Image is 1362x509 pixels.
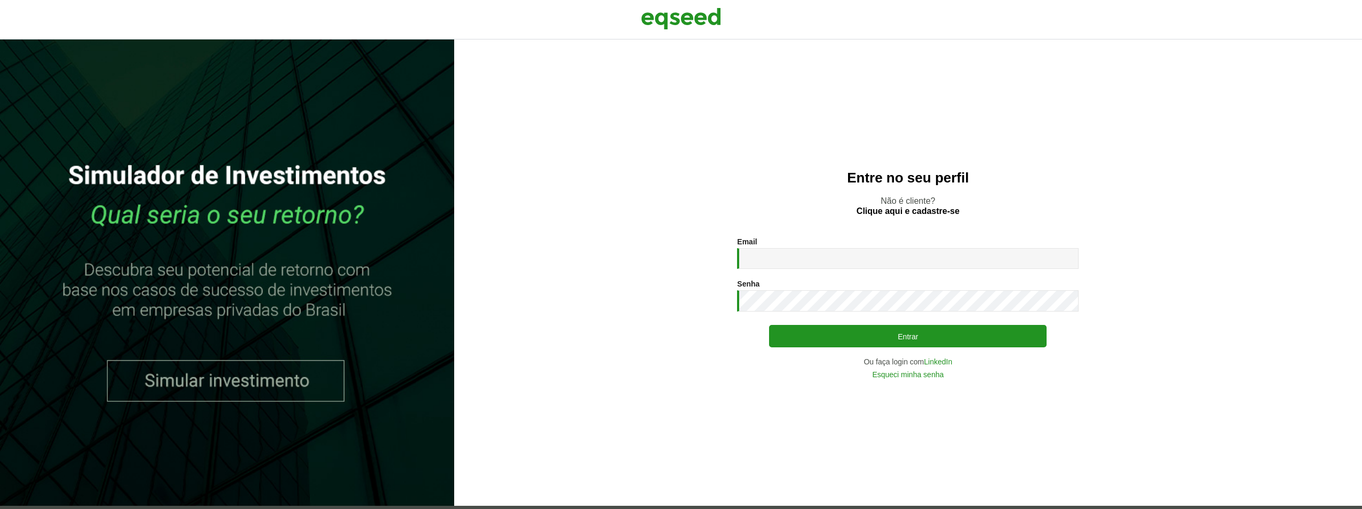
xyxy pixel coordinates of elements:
[737,358,1079,365] div: Ou faça login com
[476,196,1341,216] p: Não é cliente?
[737,280,759,288] label: Senha
[872,371,944,378] a: Esqueci minha senha
[924,358,952,365] a: LinkedIn
[476,170,1341,186] h2: Entre no seu perfil
[641,5,721,32] img: EqSeed Logo
[769,325,1047,347] button: Entrar
[737,238,757,245] label: Email
[857,207,960,216] a: Clique aqui e cadastre-se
